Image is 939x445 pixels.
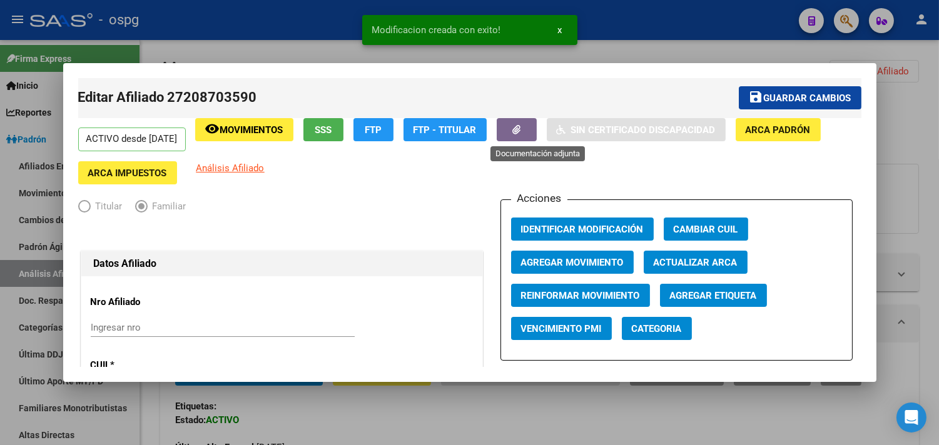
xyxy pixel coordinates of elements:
span: Editar Afiliado 27208703590 [78,89,257,105]
button: ARCA Impuestos [78,161,177,184]
span: FTP - Titular [414,124,477,136]
span: Guardar cambios [764,92,851,104]
p: Nro Afiliado [91,295,205,309]
h1: Datos Afiliado [94,256,470,271]
span: Vencimiento PMI [521,323,602,334]
button: Categoria [622,317,692,340]
span: Titular [91,199,123,214]
span: x [558,24,562,36]
button: Cambiar CUIL [664,217,748,241]
span: FTP [365,124,382,136]
button: FTP [353,118,393,141]
span: Agregar Movimiento [521,257,624,268]
button: Guardar cambios [739,86,861,109]
p: ACTIVO desde [DATE] [78,127,186,152]
p: CUIL [91,358,205,372]
span: Agregar Etiqueta [670,290,757,301]
span: ARCA Impuestos [88,167,167,179]
span: Categoria [632,323,682,334]
span: Actualizar ARCA [654,257,738,268]
mat-icon: remove_red_eye [205,121,220,136]
button: Agregar Movimiento [511,251,634,274]
span: Análisis Afiliado [196,162,265,174]
span: Modificacion creada con exito! [372,24,501,36]
span: Cambiar CUIL [674,224,738,235]
button: SSS [303,118,343,141]
mat-icon: save [749,89,764,104]
button: ARCA Padrón [736,118,821,141]
span: Identificar Modificación [521,224,644,235]
span: ARCA Padrón [746,124,811,136]
span: Familiar [148,199,186,214]
button: Reinformar Movimiento [511,284,650,307]
span: Reinformar Movimiento [521,290,640,301]
span: Sin Certificado Discapacidad [571,124,716,136]
button: Agregar Etiqueta [660,284,767,307]
button: Vencimiento PMI [511,317,612,340]
mat-radio-group: Elija una opción [78,203,199,214]
button: Sin Certificado Discapacidad [547,118,726,141]
button: Movimientos [195,118,293,141]
button: Identificar Modificación [511,217,654,241]
h3: Acciones [511,190,567,206]
div: Open Intercom Messenger [896,402,926,432]
span: Movimientos [220,124,283,136]
span: SSS [315,124,332,136]
button: Actualizar ARCA [644,251,748,274]
button: FTP - Titular [404,118,487,141]
button: x [548,19,572,41]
